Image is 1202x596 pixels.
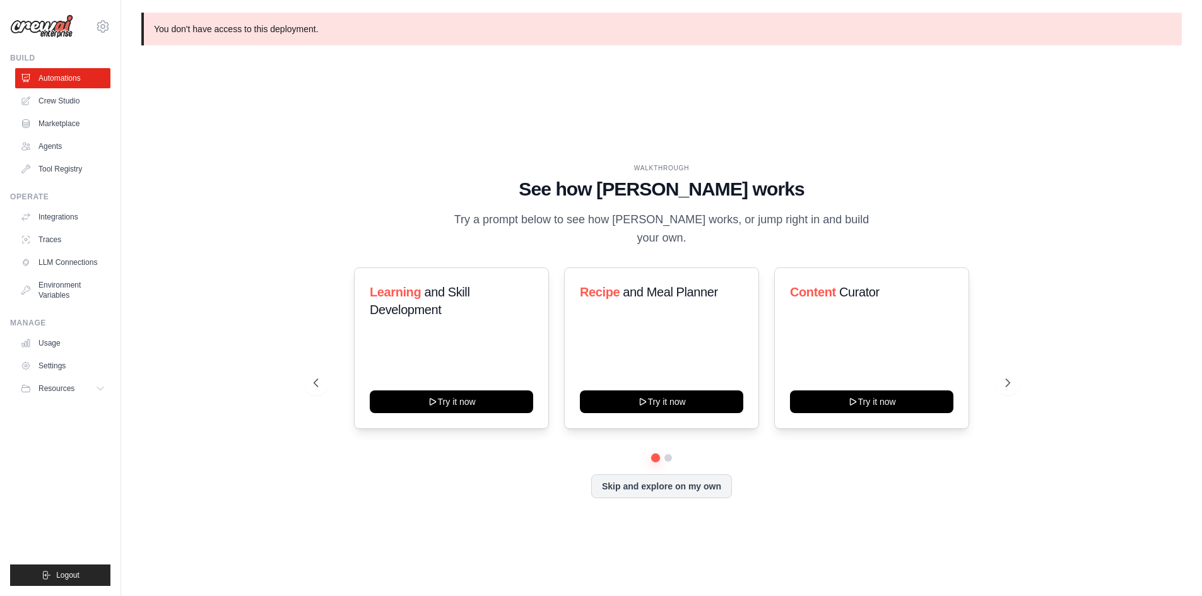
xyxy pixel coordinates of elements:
[10,53,110,63] div: Build
[10,564,110,586] button: Logout
[314,178,1010,201] h1: See how [PERSON_NAME] works
[15,230,110,250] a: Traces
[15,91,110,111] a: Crew Studio
[580,285,620,299] span: Recipe
[314,163,1010,173] div: WALKTHROUGH
[10,192,110,202] div: Operate
[370,390,533,413] button: Try it now
[790,285,836,299] span: Content
[15,68,110,88] a: Automations
[839,285,880,299] span: Curator
[15,207,110,227] a: Integrations
[15,356,110,376] a: Settings
[15,114,110,134] a: Marketplace
[56,570,80,580] span: Logout
[623,285,717,299] span: and Meal Planner
[10,15,73,38] img: Logo
[15,275,110,305] a: Environment Variables
[38,383,74,394] span: Resources
[790,390,953,413] button: Try it now
[141,13,1182,45] p: You don't have access to this deployment.
[15,159,110,179] a: Tool Registry
[10,318,110,328] div: Manage
[15,333,110,353] a: Usage
[450,211,874,248] p: Try a prompt below to see how [PERSON_NAME] works, or jump right in and build your own.
[580,390,743,413] button: Try it now
[15,378,110,399] button: Resources
[591,474,732,498] button: Skip and explore on my own
[15,136,110,156] a: Agents
[370,285,421,299] span: Learning
[15,252,110,272] a: LLM Connections
[370,285,469,317] span: and Skill Development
